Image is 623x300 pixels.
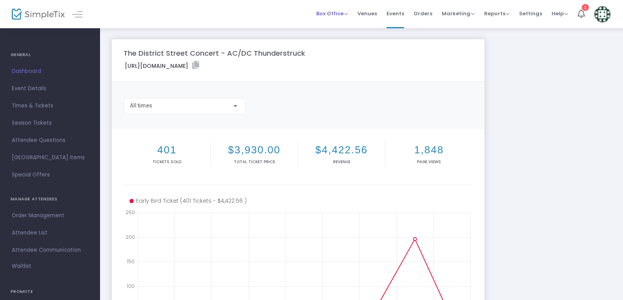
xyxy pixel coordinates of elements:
span: All times [130,102,152,109]
span: Event Details [12,84,88,94]
h4: PROMOTE [11,284,89,300]
h4: GENERAL [11,47,89,63]
span: Season Tickets [12,118,88,128]
h2: 401 [125,144,209,156]
h2: 1,848 [387,144,471,156]
text: 100 [127,282,135,289]
span: Attendee Questions [12,135,88,145]
span: Reports [484,10,510,17]
span: Dashboard [12,66,88,76]
span: Orders [414,4,432,24]
label: [URL][DOMAIN_NAME] [125,61,199,70]
span: Venues [357,4,377,24]
span: Events [386,4,404,24]
span: Waitlist [12,262,31,270]
h2: $4,422.56 [300,144,383,156]
span: Settings [519,4,542,24]
p: Tickets sold [125,159,209,165]
text: 150 [127,258,135,265]
m-panel-title: The District Street Concert - AC/DC Thunderstruck [124,48,305,58]
div: 1 [582,4,589,11]
p: Page Views [387,159,471,165]
span: Special Offers [12,170,88,180]
span: Box Office [316,10,348,17]
text: 250 [126,209,135,216]
span: Order Management [12,211,88,221]
span: Help [552,10,568,17]
span: [GEOGRAPHIC_DATA] Items [12,153,88,163]
p: Total Ticket Price [212,159,296,165]
span: Attendee Communication [12,245,88,255]
text: 200 [126,233,135,240]
span: Attendee List [12,228,88,238]
span: Marketing [442,10,475,17]
span: Times & Tickets [12,101,88,111]
p: Revenue [300,159,383,165]
h2: $3,930.00 [212,144,296,156]
h4: MANAGE ATTENDEES [11,191,89,207]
